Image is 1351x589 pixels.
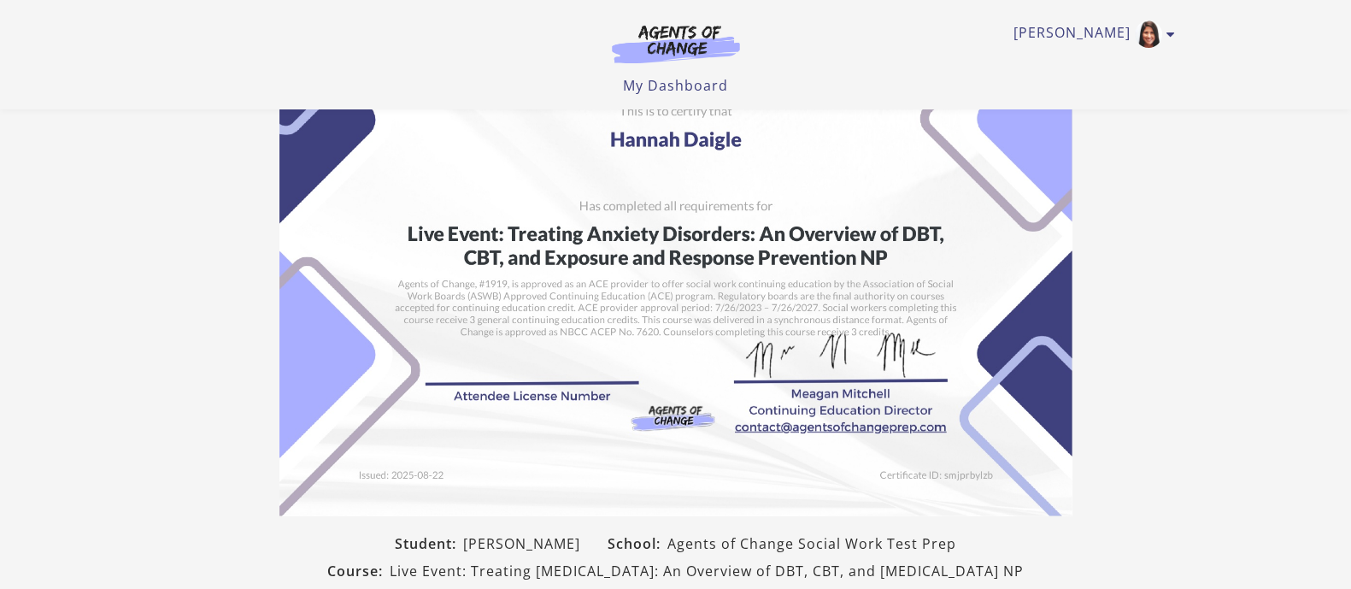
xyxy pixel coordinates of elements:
span: Live Event: Treating [MEDICAL_DATA]: An Overview of DBT, CBT, and [MEDICAL_DATA] NP [390,561,1024,581]
a: My Dashboard [623,76,728,95]
span: Course: [327,561,390,581]
span: [PERSON_NAME] [463,533,580,554]
img: Agents of Change Logo [594,24,758,63]
span: Student: [395,533,463,554]
span: School: [608,533,667,554]
span: Agents of Change Social Work Test Prep [667,533,956,554]
a: Toggle menu [1013,21,1166,48]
